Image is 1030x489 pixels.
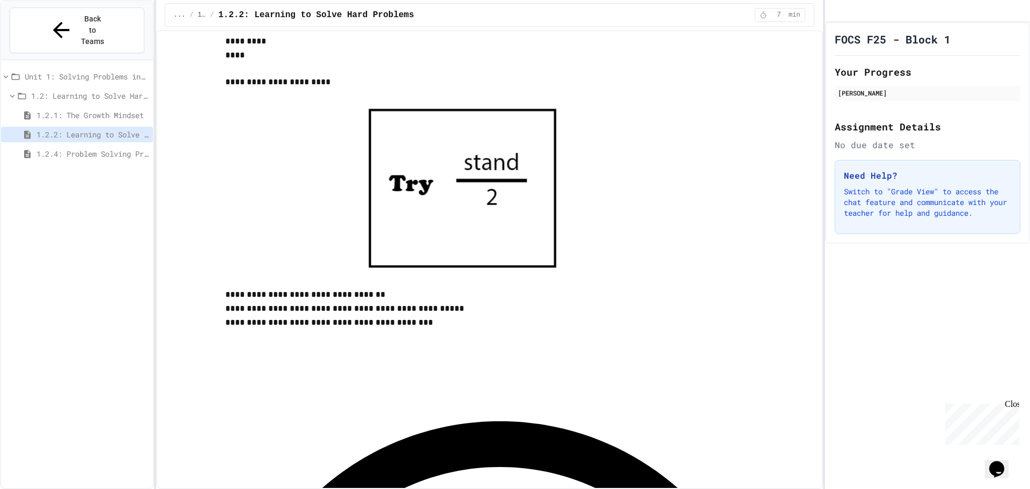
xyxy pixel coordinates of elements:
[985,446,1019,478] iframe: chat widget
[838,88,1017,98] div: [PERSON_NAME]
[25,71,149,82] span: Unit 1: Solving Problems in Computer Science
[835,64,1020,79] h2: Your Progress
[770,11,788,19] span: 7
[210,11,214,19] span: /
[844,186,1011,218] p: Switch to "Grade View" to access the chat feature and communicate with your teacher for help and ...
[218,9,414,21] span: 1.2.2: Learning to Solve Hard Problems
[80,13,105,47] span: Back to Teams
[4,4,74,68] div: Chat with us now!Close
[835,32,951,47] h1: FOCS F25 - Block 1
[31,90,149,101] span: 1.2: Learning to Solve Hard Problems
[36,110,149,121] span: 1.2.1: The Growth Mindset
[835,138,1020,151] div: No due date set
[189,11,193,19] span: /
[835,119,1020,134] h2: Assignment Details
[10,8,144,53] button: Back to Teams
[844,169,1011,182] h3: Need Help?
[789,11,800,19] span: min
[36,129,149,140] span: 1.2.2: Learning to Solve Hard Problems
[198,11,206,19] span: 1.2: Learning to Solve Hard Problems
[941,399,1019,445] iframe: chat widget
[36,148,149,159] span: 1.2.4: Problem Solving Practice
[174,11,186,19] span: ...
